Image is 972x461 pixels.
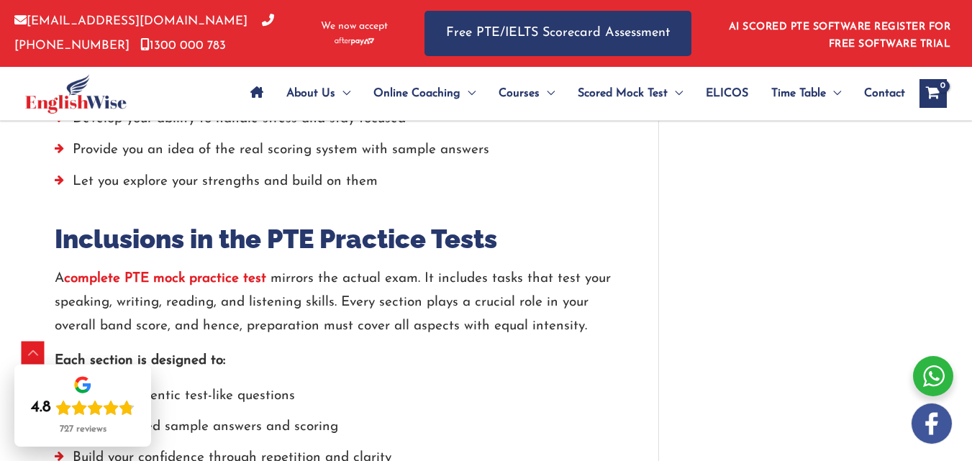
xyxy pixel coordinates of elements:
li: Provide you an idea of the real scoring system with sample answers [55,138,615,169]
a: 1300 000 783 [140,40,226,52]
div: 727 reviews [60,424,106,435]
span: Menu Toggle [668,68,683,119]
a: complete PTE mock practice test [64,272,271,286]
p: A mirrors the actual exam. It includes tasks that test your speaking, writing, reading, and liste... [55,267,615,339]
div: 4.8 [31,398,51,418]
strong: Each section is designed to: [55,354,225,368]
span: Menu Toggle [335,68,350,119]
div: Rating: 4.8 out of 5 [31,398,135,418]
span: Online Coaching [373,68,460,119]
a: Time TableMenu Toggle [760,68,853,119]
li: Provide authentic test-like questions [55,384,615,415]
li: Offer detailed sample answers and scoring [55,415,615,446]
span: Menu Toggle [460,68,476,119]
li: Develop your ability to handle stress and stay focused [55,107,615,138]
span: We now accept [321,19,388,34]
a: Scored Mock TestMenu Toggle [566,68,694,119]
a: [EMAIL_ADDRESS][DOMAIN_NAME] [14,15,247,27]
span: Contact [864,68,905,119]
a: View Shopping Cart, empty [919,79,947,108]
a: AI SCORED PTE SOFTWARE REGISTER FOR FREE SOFTWARE TRIAL [729,22,951,50]
span: Time Table [771,68,826,119]
span: Courses [499,68,540,119]
a: Contact [853,68,905,119]
a: CoursesMenu Toggle [487,68,566,119]
img: Afterpay-Logo [335,37,374,45]
img: cropped-ew-logo [25,74,127,114]
strong: complete PTE mock practice test [64,272,266,286]
img: white-facebook.png [912,403,952,444]
span: Menu Toggle [540,68,555,119]
nav: Site Navigation: Main Menu [239,68,905,119]
a: About UsMenu Toggle [275,68,362,119]
aside: Header Widget 1 [720,10,958,57]
span: About Us [286,68,335,119]
a: [PHONE_NUMBER] [14,15,274,51]
a: ELICOS [694,68,760,119]
a: Free PTE/IELTS Scorecard Assessment [424,11,691,56]
h2: Inclusions in the PTE Practice Tests [55,222,615,256]
li: Let you explore your strengths and build on them [55,170,615,201]
span: ELICOS [706,68,748,119]
a: Online CoachingMenu Toggle [362,68,487,119]
span: Menu Toggle [826,68,841,119]
span: Scored Mock Test [578,68,668,119]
